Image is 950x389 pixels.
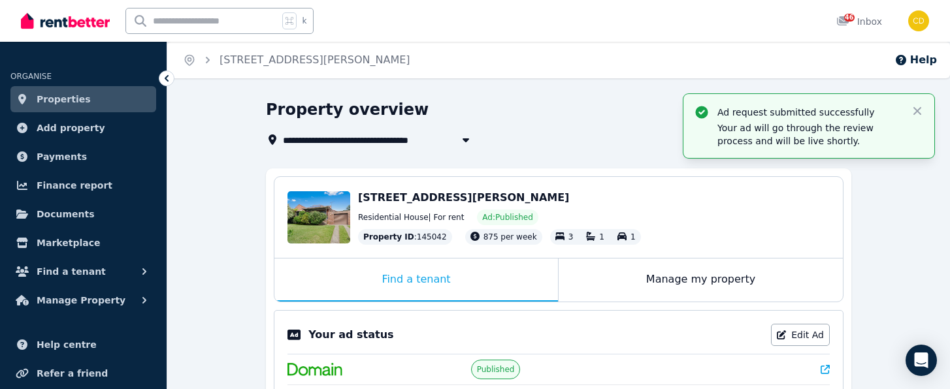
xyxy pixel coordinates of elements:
[10,258,156,285] button: Find a tenant
[358,212,464,223] span: Residential House | For rent
[906,345,937,376] div: Open Intercom Messenger
[483,232,537,241] span: 875 per week
[10,72,52,81] span: ORGANISE
[287,363,342,376] img: Domain.com.au
[836,15,882,28] div: Inbox
[10,230,156,256] a: Marketplace
[274,258,558,302] div: Find a tenant
[559,258,843,302] div: Manage my property
[37,235,100,251] span: Marketplace
[358,191,569,204] span: [STREET_ADDRESS][PERSON_NAME]
[844,14,855,22] span: 46
[10,172,156,198] a: Finance report
[717,106,900,119] p: Ad request submitted successfully
[10,201,156,227] a: Documents
[10,115,156,141] a: Add property
[363,232,414,242] span: Property ID
[717,121,900,148] p: Your ad will go through the review process and will be live shortly.
[167,42,426,78] nav: Breadcrumb
[358,229,452,245] div: : 145042
[631,232,636,241] span: 1
[37,91,91,107] span: Properties
[477,364,515,375] span: Published
[37,337,97,352] span: Help centre
[568,232,574,241] span: 3
[10,144,156,170] a: Payments
[302,16,306,26] span: k
[266,99,429,120] h1: Property overview
[21,11,110,31] img: RentBetter
[308,327,393,343] p: Your ad status
[37,120,105,136] span: Add property
[10,86,156,112] a: Properties
[771,324,830,346] a: Edit Ad
[908,10,929,31] img: Chris Dimitropoulos
[10,332,156,358] a: Help centre
[894,52,937,68] button: Help
[10,360,156,386] a: Refer a friend
[37,149,87,164] span: Payments
[37,206,95,222] span: Documents
[482,212,532,223] span: Ad: Published
[37,264,106,279] span: Find a tenant
[10,287,156,313] button: Manage Property
[37,366,108,381] span: Refer a friend
[37,292,125,308] span: Manage Property
[37,178,112,193] span: Finance report
[599,232,604,241] span: 1
[220,54,410,66] a: [STREET_ADDRESS][PERSON_NAME]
